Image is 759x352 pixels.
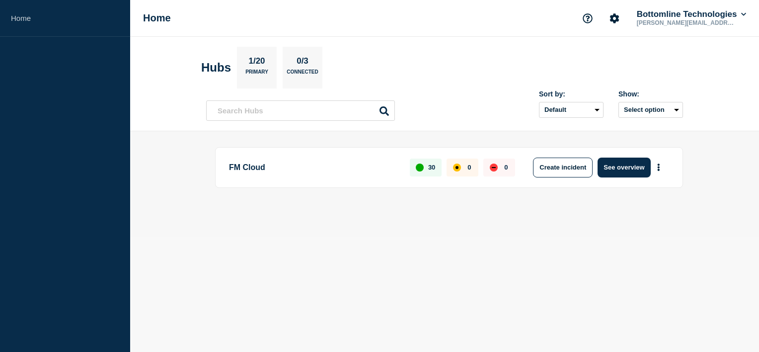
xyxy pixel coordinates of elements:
[245,56,269,69] p: 1/20
[201,61,231,75] h2: Hubs
[416,164,424,172] div: up
[635,9,748,19] button: Bottomline Technologies
[618,90,683,98] div: Show:
[293,56,312,69] p: 0/3
[229,158,398,177] p: FM Cloud
[467,164,471,171] p: 0
[604,8,625,29] button: Account settings
[598,158,650,177] button: See overview
[206,100,395,121] input: Search Hubs
[635,19,738,26] p: [PERSON_NAME][EMAIL_ADDRESS][DOMAIN_NAME]
[504,164,508,171] p: 0
[652,158,665,176] button: More actions
[533,158,593,177] button: Create incident
[577,8,598,29] button: Support
[490,164,498,172] div: down
[539,90,604,98] div: Sort by:
[453,164,461,172] div: affected
[539,102,604,118] select: Sort by
[245,69,268,80] p: Primary
[287,69,318,80] p: Connected
[428,164,435,171] p: 30
[143,12,171,24] h1: Home
[618,102,683,118] button: Select option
